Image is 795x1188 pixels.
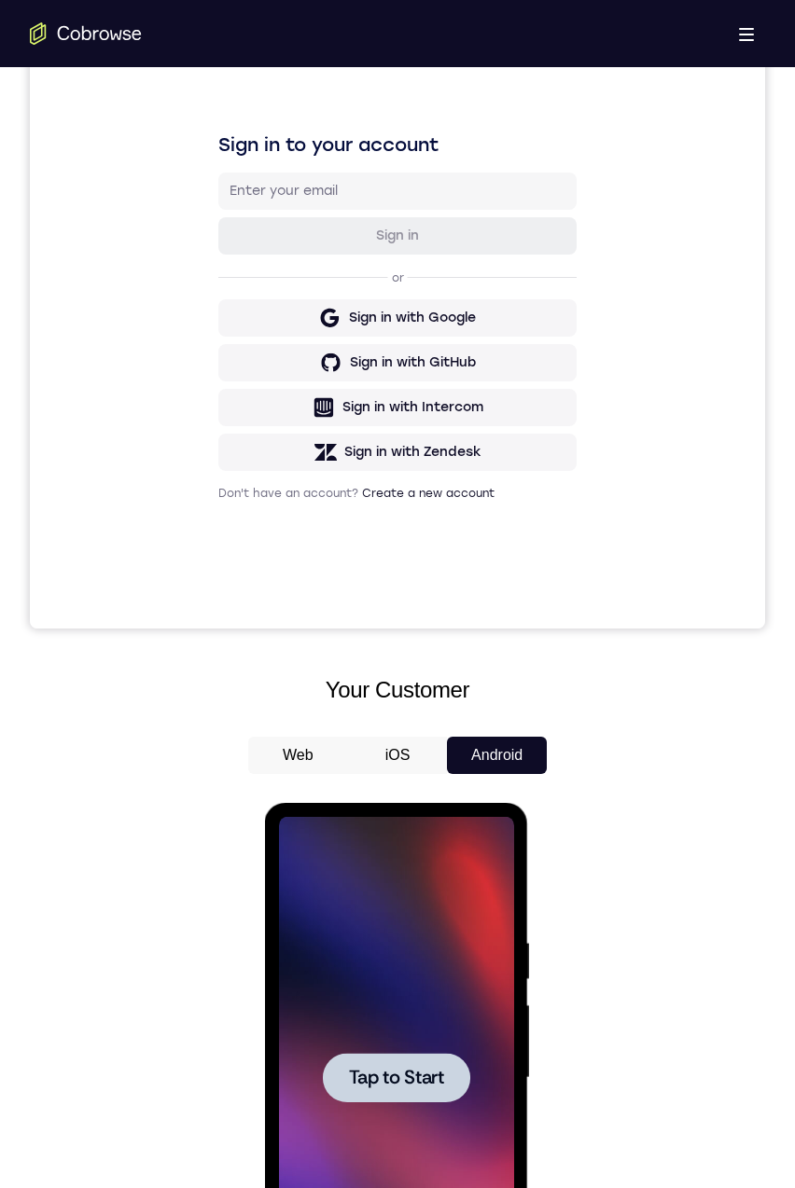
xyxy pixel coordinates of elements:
[188,128,547,154] h1: Sign in to your account
[319,305,446,324] div: Sign in with Google
[188,214,547,251] button: Sign in
[313,394,453,413] div: Sign in with Intercom
[358,267,378,282] p: or
[188,340,547,378] button: Sign in with GitHub
[58,250,205,299] button: Tap to Start
[200,178,536,197] input: Enter your email
[188,482,547,497] p: Don't have an account?
[447,737,547,774] button: Android
[248,737,348,774] button: Web
[320,350,446,368] div: Sign in with GitHub
[30,673,765,707] h2: Your Customer
[332,483,465,496] a: Create a new account
[314,439,452,458] div: Sign in with Zendesk
[188,430,547,467] button: Sign in with Zendesk
[30,22,142,45] a: Go to the home page
[84,266,179,284] span: Tap to Start
[348,737,448,774] button: iOS
[188,296,547,333] button: Sign in with Google
[30,4,765,629] iframe: Agent
[188,385,547,422] button: Sign in with Intercom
